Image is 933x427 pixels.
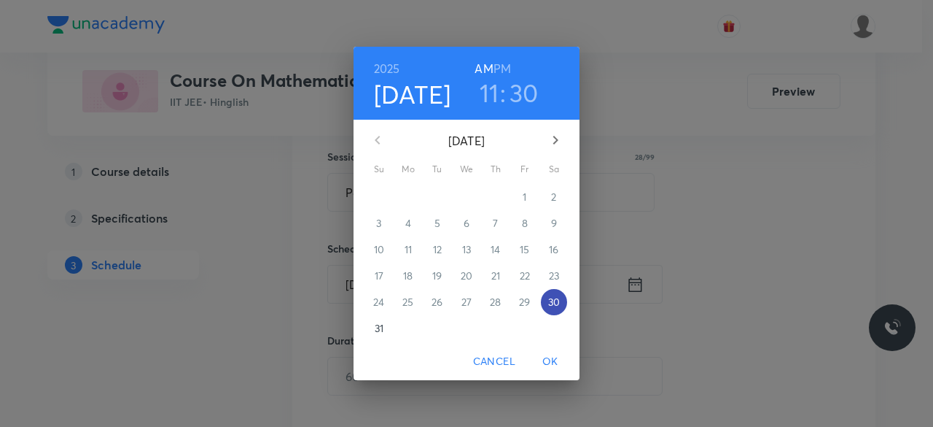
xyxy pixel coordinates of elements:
[473,353,515,371] span: Cancel
[366,315,392,342] button: 31
[541,289,567,315] button: 30
[533,353,568,371] span: OK
[483,162,509,177] span: Th
[512,162,538,177] span: Fr
[374,79,451,109] button: [DATE]
[395,132,538,150] p: [DATE]
[375,321,383,336] p: 31
[500,77,506,108] h3: :
[453,162,480,177] span: We
[493,58,511,79] button: PM
[548,295,560,309] p: 30
[527,348,574,375] button: OK
[480,77,499,108] button: 11
[510,77,539,108] button: 30
[374,58,400,79] button: 2025
[424,162,450,177] span: Tu
[395,162,421,177] span: Mo
[467,348,521,375] button: Cancel
[366,162,392,177] span: Su
[541,162,567,177] span: Sa
[475,58,493,79] button: AM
